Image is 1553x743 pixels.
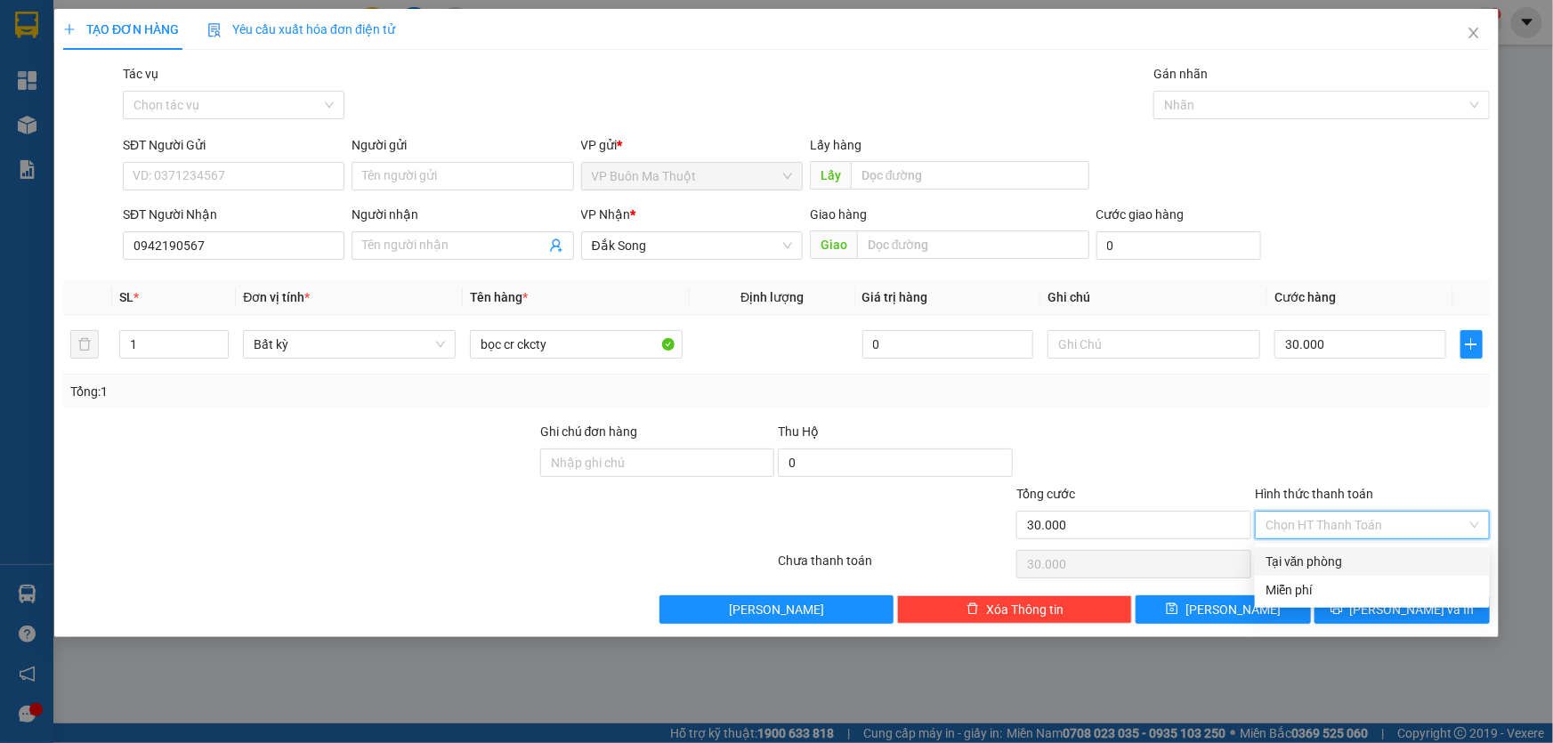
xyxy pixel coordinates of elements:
[1467,26,1481,40] span: close
[851,161,1089,190] input: Dọc đường
[1461,337,1482,351] span: plus
[581,207,631,222] span: VP Nhận
[352,205,573,224] div: Người nhận
[123,205,344,224] div: SĐT Người Nhận
[810,207,867,222] span: Giao hàng
[1136,595,1311,624] button: save[PERSON_NAME]
[1449,9,1499,59] button: Close
[119,290,133,304] span: SL
[207,22,395,36] span: Yêu cầu xuất hóa đơn điện tử
[1266,580,1479,600] div: Miễn phí
[1266,552,1479,571] div: Tại văn phòng
[243,290,310,304] span: Đơn vị tính
[862,330,1034,359] input: 0
[207,23,222,37] img: icon
[540,424,638,439] label: Ghi chú đơn hàng
[1274,290,1336,304] span: Cước hàng
[729,600,824,619] span: [PERSON_NAME]
[123,135,344,155] div: SĐT Người Gửi
[1255,487,1373,501] label: Hình thức thanh toán
[659,595,894,624] button: [PERSON_NAME]
[1047,330,1260,359] input: Ghi Chú
[63,23,76,36] span: plus
[1185,600,1281,619] span: [PERSON_NAME]
[63,22,179,36] span: TẠO ĐƠN HÀNG
[592,163,792,190] span: VP Buôn Ma Thuột
[1350,600,1475,619] span: [PERSON_NAME] và In
[70,382,600,401] div: Tổng: 1
[70,330,99,359] button: delete
[777,551,1015,582] div: Chưa thanh toán
[540,448,775,477] input: Ghi chú đơn hàng
[967,602,979,617] span: delete
[581,135,803,155] div: VP gửi
[549,238,563,253] span: user-add
[254,331,445,358] span: Bất kỳ
[470,290,528,304] span: Tên hàng
[352,135,573,155] div: Người gửi
[1153,67,1208,81] label: Gán nhãn
[1096,231,1261,260] input: Cước giao hàng
[986,600,1064,619] span: Xóa Thông tin
[1040,280,1267,315] th: Ghi chú
[862,290,928,304] span: Giá trị hàng
[1460,330,1483,359] button: plus
[810,161,851,190] span: Lấy
[740,290,804,304] span: Định lượng
[592,232,792,259] span: Đắk Song
[1314,595,1490,624] button: printer[PERSON_NAME] và In
[1331,602,1343,617] span: printer
[897,595,1132,624] button: deleteXóa Thông tin
[1096,207,1185,222] label: Cước giao hàng
[1166,602,1178,617] span: save
[123,67,158,81] label: Tác vụ
[857,230,1089,259] input: Dọc đường
[1016,487,1075,501] span: Tổng cước
[470,330,683,359] input: VD: Bàn, Ghế
[778,424,819,439] span: Thu Hộ
[810,230,857,259] span: Giao
[810,138,861,152] span: Lấy hàng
